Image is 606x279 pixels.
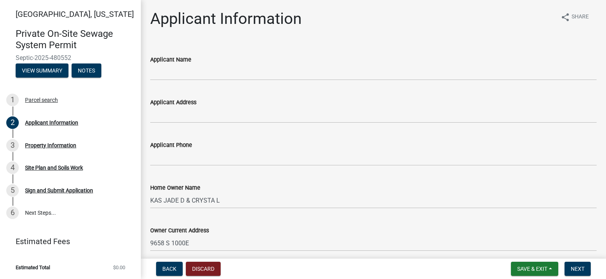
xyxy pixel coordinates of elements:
[561,13,570,22] i: share
[6,161,19,174] div: 4
[6,207,19,219] div: 6
[16,63,68,78] button: View Summary
[6,234,128,249] a: Estimated Fees
[16,265,50,270] span: Estimated Total
[25,97,58,103] div: Parcel search
[162,266,176,272] span: Back
[150,100,196,105] label: Applicant Address
[565,262,591,276] button: Next
[150,143,192,148] label: Applicant Phone
[72,63,101,78] button: Notes
[16,54,125,62] span: Septic-2025-480552
[113,265,125,270] span: $0.00
[72,68,101,74] wm-modal-confirm: Notes
[6,116,19,129] div: 2
[25,188,93,193] div: Sign and Submit Application
[571,266,584,272] span: Next
[186,262,221,276] button: Discard
[6,94,19,106] div: 1
[16,9,134,19] span: [GEOGRAPHIC_DATA], [US_STATE]
[150,228,209,234] label: Owner Current Address
[156,262,183,276] button: Back
[25,165,83,170] div: Site Plan and Soils Work
[25,120,78,125] div: Applicant Information
[150,9,302,28] h1: Applicant Information
[150,57,191,63] label: Applicant Name
[6,139,19,152] div: 3
[554,9,595,25] button: shareShare
[25,143,76,148] div: Property Information
[517,266,547,272] span: Save & Exit
[16,68,68,74] wm-modal-confirm: Summary
[572,13,589,22] span: Share
[6,184,19,197] div: 5
[16,28,135,51] h4: Private On-Site Sewage System Permit
[150,185,200,191] label: Home Owner Name
[511,262,558,276] button: Save & Exit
